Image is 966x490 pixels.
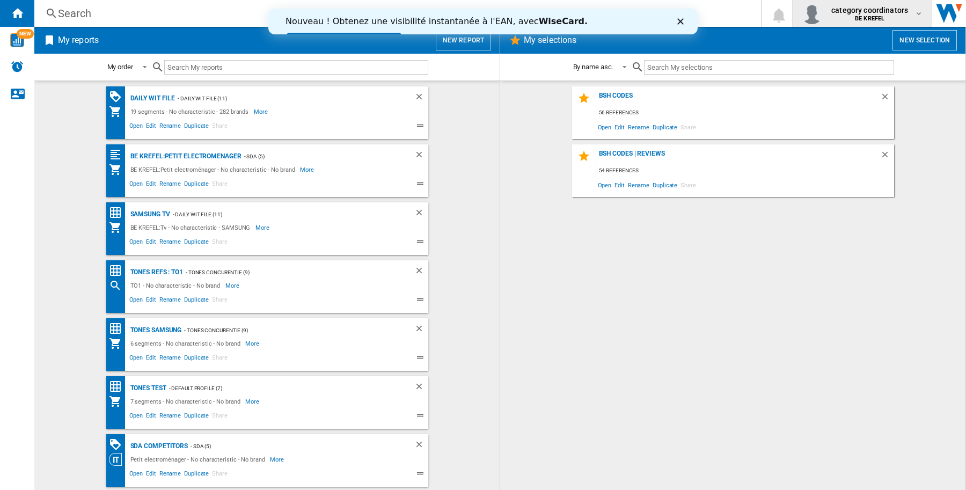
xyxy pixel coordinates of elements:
[210,411,229,423] span: Share
[241,150,393,163] div: - SDA (5)
[414,92,428,105] div: Delete
[210,469,229,481] span: Share
[144,353,158,365] span: Edit
[170,208,393,221] div: - Daily WIT File (11)
[109,395,128,408] div: My Assortment
[58,6,733,21] div: Search
[109,90,128,104] div: PROMOTIONS Matrix
[109,322,128,335] div: Price Matrix
[182,237,210,250] span: Duplicate
[164,60,428,75] input: Search My reports
[128,382,166,395] div: Tones test
[158,469,182,481] span: Rename
[144,237,158,250] span: Edit
[182,353,210,365] span: Duplicate
[414,208,428,221] div: Delete
[182,469,210,481] span: Duplicate
[144,469,158,481] span: Edit
[128,105,254,118] div: 19 segments - No characteristic - 282 brands
[254,105,269,118] span: More
[596,150,880,164] div: BSH codes | Reviews
[128,469,145,481] span: Open
[109,264,128,277] div: Price Matrix
[128,453,270,466] div: Petit electroménager - No characteristic - No brand
[270,453,286,466] span: More
[651,178,679,192] span: Duplicate
[409,10,420,16] div: Fermer
[17,24,134,37] a: Essayez dès maintenant !
[128,266,183,279] div: Tones refs : TO1
[175,92,392,105] div: - Daily WIT File (11)
[166,382,393,395] div: - Default profile (7)
[626,178,651,192] span: Rename
[880,92,894,106] div: Delete
[17,29,34,39] span: NEW
[245,337,261,350] span: More
[144,179,158,192] span: Edit
[158,179,182,192] span: Rename
[128,150,241,163] div: BE KREFEL:Petit electromenager
[268,9,698,34] iframe: Intercom live chat bannière
[182,121,210,134] span: Duplicate
[210,237,229,250] span: Share
[109,148,128,162] div: Quartiles grid
[128,279,226,292] div: TO1 - No characteristic - No brand
[651,120,679,134] span: Duplicate
[210,179,229,192] span: Share
[188,440,392,453] div: - SDA (5)
[128,92,175,105] div: Daily WIT file
[414,150,428,163] div: Delete
[414,440,428,453] div: Delete
[596,92,880,106] div: BSH Codes
[109,206,128,220] div: Price Matrix
[158,411,182,423] span: Rename
[880,150,894,164] div: Delete
[11,60,24,73] img: alerts-logo.svg
[613,178,626,192] span: Edit
[128,237,145,250] span: Open
[109,438,128,451] div: PROMOTIONS Matrix
[181,324,392,337] div: - Tones concurentie (9)
[109,380,128,393] div: Price Matrix
[596,106,894,120] div: 56 references
[128,179,145,192] span: Open
[10,33,24,47] img: wise-card.svg
[128,395,246,408] div: 7 segments - No characteristic - No brand
[210,353,229,365] span: Share
[128,411,145,423] span: Open
[801,3,823,24] img: profile.jpg
[414,324,428,337] div: Delete
[109,279,128,292] div: Search
[56,30,101,50] h2: My reports
[613,120,626,134] span: Edit
[596,164,894,178] div: 54 references
[182,295,210,308] span: Duplicate
[626,120,651,134] span: Rename
[128,163,301,176] div: BE KREFEL:Petit electroménager - No characteristic - No brand
[522,30,579,50] h2: My selections
[109,163,128,176] div: My Assortment
[414,382,428,395] div: Delete
[128,221,256,234] div: BE KREFEL:Tv - No characteristic - SAMSUNG
[158,121,182,134] span: Rename
[210,295,229,308] span: Share
[679,178,698,192] span: Share
[596,178,613,192] span: Open
[644,60,894,75] input: Search My selections
[831,5,908,16] span: category coordinators
[245,395,261,408] span: More
[109,453,128,466] div: Category View
[109,105,128,118] div: My Assortment
[892,30,957,50] button: New selection
[596,120,613,134] span: Open
[183,266,393,279] div: - Tones concurentie (9)
[210,121,229,134] span: Share
[158,237,182,250] span: Rename
[158,353,182,365] span: Rename
[436,30,491,50] button: New report
[128,121,145,134] span: Open
[158,295,182,308] span: Rename
[107,63,133,71] div: My order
